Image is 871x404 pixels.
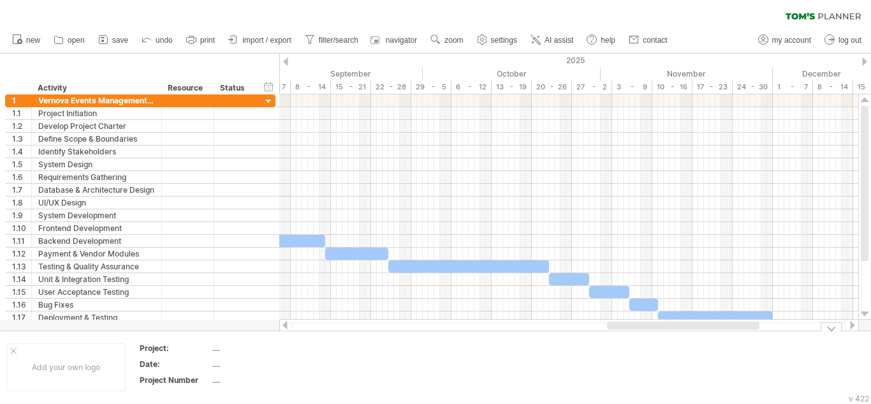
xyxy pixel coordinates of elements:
div: 27 - 2 [572,80,612,94]
span: print [200,36,215,45]
div: 1.10 [12,222,31,234]
span: import / export [242,36,291,45]
div: Project Number [140,375,210,385]
div: System Design [38,158,155,170]
div: 1.1 [12,107,31,119]
div: Requirements Gathering [38,171,155,183]
span: contact [643,36,668,45]
div: User Acceptance Testing [38,286,155,298]
div: 13 - 19 [492,80,532,94]
span: zoom [444,36,463,45]
div: Backend Development [38,235,155,247]
div: 1.4 [12,146,31,158]
div: 22 - 28 [371,80,411,94]
div: Testing & Quality Assurance [38,260,155,273]
div: .... [212,359,319,370]
div: 1.9 [12,209,31,221]
a: settings [474,32,521,49]
span: undo [156,36,173,45]
a: filter/search [302,32,362,49]
a: undo [138,32,177,49]
a: AI assist [527,32,577,49]
span: open [68,36,85,45]
div: October 2025 [423,67,601,80]
div: 1.2 [12,120,31,132]
div: 1.5 [12,158,31,170]
div: September 2025 [251,67,423,80]
div: Resource [168,82,207,94]
div: .... [212,375,319,385]
span: navigator [386,36,417,45]
a: navigator [369,32,421,49]
a: zoom [427,32,467,49]
div: Project: [140,343,210,354]
div: 1.6 [12,171,31,183]
a: print [183,32,219,49]
a: log out [821,32,865,49]
div: 1.16 [12,299,31,311]
div: Deployment & Testing [38,311,155,324]
div: 8 - 14 [291,80,331,94]
div: 1.12 [12,248,31,260]
div: Frontend Development [38,222,155,234]
div: Identify Stakeholders [38,146,155,158]
a: save [95,32,132,49]
div: 1.15 [12,286,31,298]
div: Activity [38,82,154,94]
div: Vernova Events Management System Project [38,94,155,107]
div: Status [220,82,248,94]
div: 29 - 5 [411,80,451,94]
div: 15 - 21 [331,80,371,94]
div: 1.7 [12,184,31,196]
div: Define Scope & Boundaries [38,133,155,145]
div: Payment & Vendor Modules [38,248,155,260]
div: hide legend [821,322,842,332]
div: 1.11 [12,235,31,247]
div: UI/UX Design [38,197,155,209]
span: filter/search [319,36,358,45]
span: new [26,36,40,45]
a: my account [755,32,815,49]
div: 17 - 23 [692,80,733,94]
div: November 2025 [601,67,773,80]
span: help [601,36,615,45]
div: 1.17 [12,311,31,324]
div: 24 - 30 [733,80,773,94]
div: 1.8 [12,197,31,209]
div: 1 - 7 [773,80,813,94]
div: 8 - 14 [813,80,853,94]
div: .... [212,343,319,354]
a: contact [626,32,671,49]
div: v 422 [849,394,869,403]
div: Project Initiation [38,107,155,119]
div: Date: [140,359,210,370]
span: my account [772,36,811,45]
a: open [50,32,89,49]
a: help [583,32,619,49]
div: 6 - 12 [451,80,492,94]
div: Develop Project Charter [38,120,155,132]
div: 3 - 9 [612,80,652,94]
a: import / export [225,32,295,49]
div: 1.14 [12,273,31,285]
span: log out [838,36,861,45]
div: 10 - 16 [652,80,692,94]
div: 1.13 [12,260,31,273]
div: Bug Fixes [38,299,155,311]
div: Add your own logo [6,343,126,391]
div: Database & Architecture Design [38,184,155,196]
div: 20 - 26 [532,80,572,94]
div: 1 [12,94,31,107]
span: settings [491,36,517,45]
span: AI assist [545,36,573,45]
span: save [112,36,128,45]
div: 1.3 [12,133,31,145]
div: Unit & Integration Testing [38,273,155,285]
a: new [9,32,44,49]
div: System Development [38,209,155,221]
